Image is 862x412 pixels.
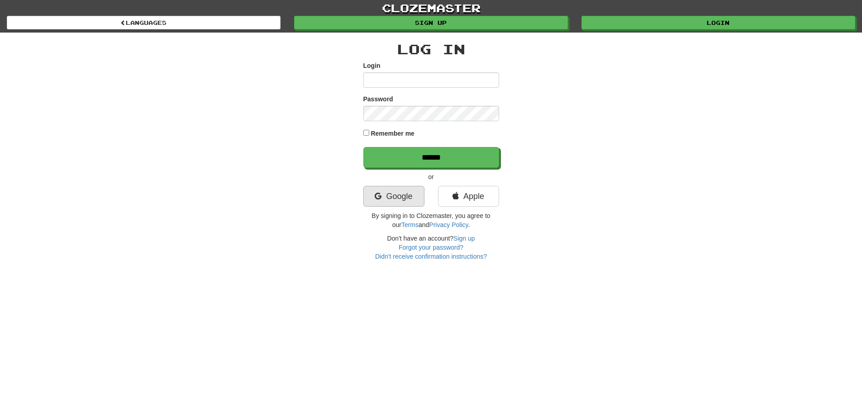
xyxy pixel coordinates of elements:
[399,244,463,251] a: Forgot your password?
[7,16,281,29] a: Languages
[363,42,499,57] h2: Log In
[453,235,475,242] a: Sign up
[438,186,499,207] a: Apple
[363,61,381,70] label: Login
[363,172,499,181] p: or
[363,234,499,261] div: Don't have an account?
[363,95,393,104] label: Password
[371,129,414,138] label: Remember me
[363,211,499,229] p: By signing in to Clozemaster, you agree to our and .
[363,186,424,207] a: Google
[581,16,855,29] a: Login
[375,253,487,260] a: Didn't receive confirmation instructions?
[294,16,568,29] a: Sign up
[429,221,468,228] a: Privacy Policy
[401,221,419,228] a: Terms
